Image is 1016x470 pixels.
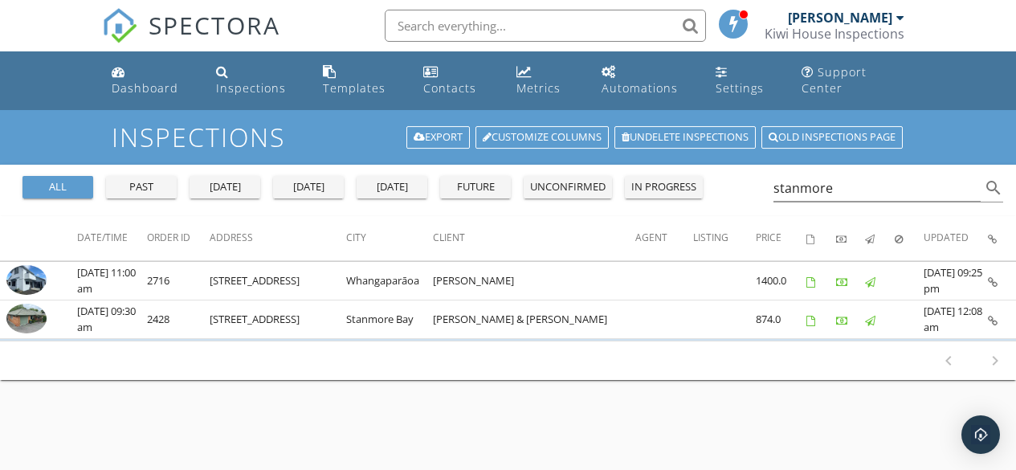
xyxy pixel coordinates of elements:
td: 2428 [147,300,210,339]
div: future [447,179,504,195]
th: Address: Not sorted. [210,216,347,261]
div: Metrics [516,80,561,96]
th: Agent: Not sorted. [635,216,694,261]
div: [DATE] [280,179,337,195]
img: 7549935%2Fcover_photos%2FewxHjghAuKBfTItPmMPg%2Fsmall.7549935-1729678245682 [6,304,47,333]
span: Client [433,231,465,244]
th: Order ID: Not sorted. [147,216,210,261]
button: unconfirmed [524,176,612,198]
a: Export [406,126,470,149]
div: [DATE] [196,179,254,195]
td: Stanmore Bay [346,300,433,339]
input: Search [773,175,981,202]
th: Canceled: Not sorted. [895,216,924,261]
div: all [29,179,87,195]
td: [DATE] 11:00 am [77,262,147,300]
th: City: Not sorted. [346,216,433,261]
div: Automations [602,80,678,96]
span: Listing [693,231,728,244]
button: past [106,176,177,198]
td: [DATE] 09:25 pm [924,262,988,300]
div: [PERSON_NAME] [788,10,892,26]
div: Dashboard [112,80,178,96]
button: [DATE] [273,176,344,198]
button: all [22,176,93,198]
a: Settings [709,58,782,104]
a: Inspections [210,58,304,104]
div: in progress [631,179,696,195]
th: Inspection Details: Not sorted. [988,216,1016,261]
h1: Inspections [112,123,904,151]
th: Updated: Not sorted. [924,216,988,261]
td: [STREET_ADDRESS] [210,300,347,339]
div: Contacts [423,80,476,96]
a: Undelete inspections [614,126,756,149]
button: future [440,176,511,198]
div: Inspections [216,80,286,96]
span: Date/Time [77,231,128,244]
th: Agreements signed: Not sorted. [806,216,835,261]
td: 874.0 [756,300,807,339]
span: Agent [635,231,667,244]
span: City [346,231,366,244]
span: Order ID [147,231,190,244]
span: Updated [924,231,969,244]
td: 2716 [147,262,210,300]
td: [STREET_ADDRESS] [210,262,347,300]
input: Search everything... [385,10,706,42]
td: [DATE] 12:08 am [924,300,988,339]
div: [DATE] [363,179,421,195]
a: Support Center [795,58,911,104]
th: Price: Not sorted. [756,216,807,261]
div: Settings [716,80,764,96]
div: unconfirmed [530,179,606,195]
td: 1400.0 [756,262,807,300]
a: Templates [316,58,405,104]
i: search [984,178,1003,198]
button: [DATE] [357,176,427,198]
a: Customize Columns [475,126,609,149]
td: [PERSON_NAME] & [PERSON_NAME] [433,300,634,339]
th: Client: Not sorted. [433,216,634,261]
span: SPECTORA [149,8,280,42]
a: Old inspections page [761,126,903,149]
a: SPECTORA [102,22,280,55]
div: Templates [323,80,386,96]
span: Price [756,231,781,244]
a: Dashboard [105,58,197,104]
a: Contacts [417,58,497,104]
div: Open Intercom Messenger [961,415,1000,454]
th: Date/Time: Not sorted. [77,216,147,261]
td: [PERSON_NAME] [433,262,634,300]
img: 9210186%2Fcover_photos%2FSgY9C5NwxJ5xPzPtNdS4%2Fsmall.jpg [6,265,47,295]
td: [DATE] 09:30 am [77,300,147,339]
span: Address [210,231,253,244]
div: Kiwi House Inspections [765,26,904,42]
button: in progress [625,176,703,198]
td: Whangaparāoa [346,262,433,300]
div: Support Center [802,64,867,96]
a: Metrics [510,58,582,104]
th: Paid: Not sorted. [836,216,865,261]
button: [DATE] [190,176,260,198]
th: Listing: Not sorted. [693,216,755,261]
th: Published: Not sorted. [865,216,894,261]
a: Automations (Basic) [595,58,696,104]
img: The Best Home Inspection Software - Spectora [102,8,137,43]
div: past [112,179,170,195]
